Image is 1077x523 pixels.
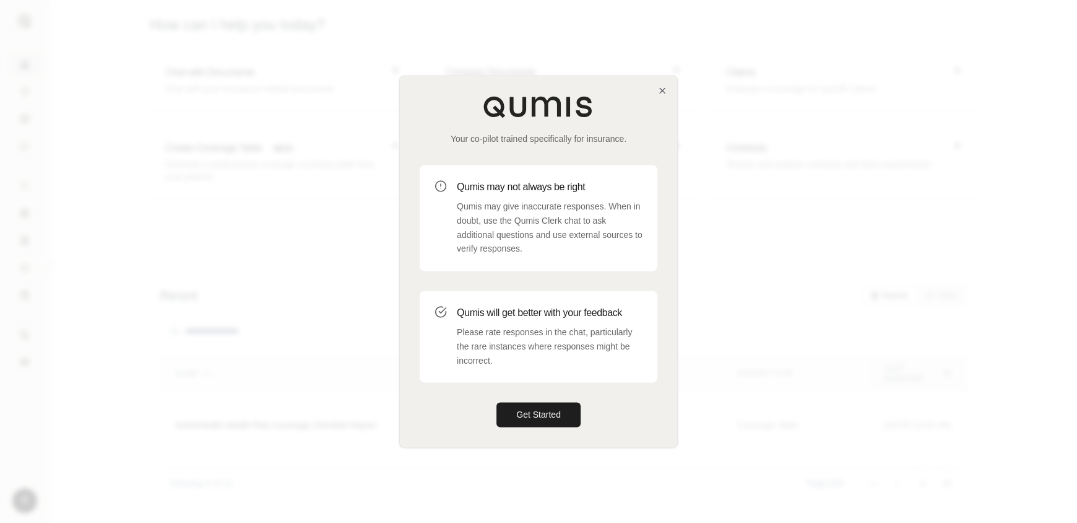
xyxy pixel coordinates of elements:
h3: Qumis may not always be right [457,180,642,195]
p: Qumis may give inaccurate responses. When in doubt, use the Qumis Clerk chat to ask additional qu... [457,200,642,256]
p: Please rate responses in the chat, particularly the rare instances where responses might be incor... [457,325,642,367]
h3: Qumis will get better with your feedback [457,305,642,320]
p: Your co-pilot trained specifically for insurance. [420,133,657,145]
img: Qumis Logo [483,95,594,118]
button: Get Started [496,403,581,428]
